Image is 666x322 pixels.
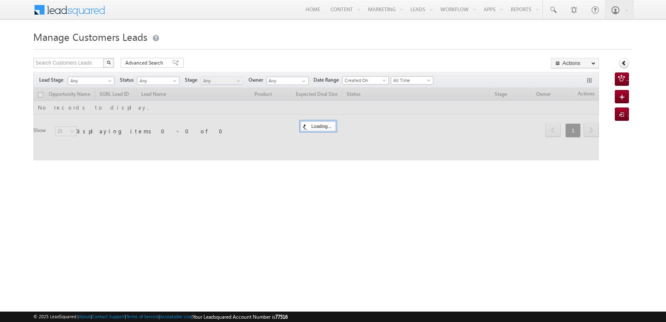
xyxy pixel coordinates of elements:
[33,313,288,321] span: © 2025 LeadSquared | | | | |
[126,314,159,319] a: Terms of Service
[249,76,266,84] span: Owner
[92,314,125,319] a: Contact Support
[275,314,288,320] span: 77516
[137,77,177,85] span: Any
[266,77,309,85] input: Type to Search
[551,58,599,68] button: Actions
[342,76,389,85] a: Created On
[120,76,137,84] span: Status
[68,77,112,85] span: Any
[107,60,111,65] img: Search
[343,77,386,84] span: Created On
[391,76,433,85] a: All Time
[33,30,147,43] span: Manage Customers Leads
[391,77,431,84] span: All Time
[125,59,166,67] span: Advanced Search
[301,121,336,131] div: Loading...
[193,314,288,320] span: Your Leadsquared Account Number is
[201,77,241,85] span: Any
[137,77,179,85] a: Any
[79,314,91,319] a: About
[201,77,243,85] a: Any
[313,76,342,84] span: Date Range
[160,314,191,319] a: Acceptable Use
[185,76,201,84] span: Stage
[298,77,308,85] a: Show All Items
[39,76,67,84] span: Lead Stage
[68,77,114,85] a: Any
